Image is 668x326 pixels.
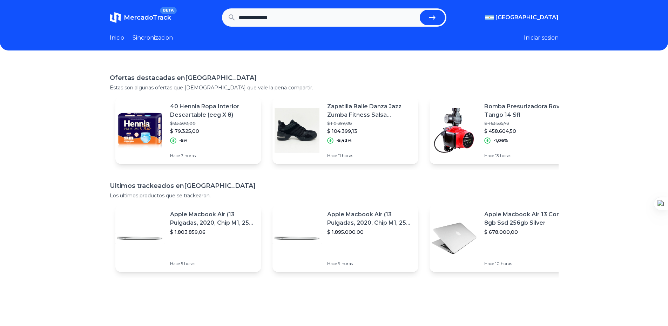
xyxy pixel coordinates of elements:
p: $ 79.325,00 [170,128,256,135]
p: $ 83.500,00 [170,121,256,126]
img: Featured image [115,106,164,155]
a: Featured imageApple Macbook Air (13 Pulgadas, 2020, Chip M1, 256 Gb De Ssd, 8 Gb De Ram) - Plata$... [272,205,418,272]
span: [GEOGRAPHIC_DATA] [495,13,559,22]
span: MercadoTrack [124,14,171,21]
a: Featured imageApple Macbook Air (13 Pulgadas, 2020, Chip M1, 256 Gb De Ssd, 8 Gb De Ram) - Plata$... [115,205,261,272]
p: 40 Hennia Ropa Interior Descartable (eeg X 8) [170,102,256,119]
p: Estas son algunas ofertas que [DEMOGRAPHIC_DATA] que vale la pena compartir. [110,84,559,91]
a: Featured image40 Hennia Ropa Interior Descartable (eeg X 8)$ 83.500,00$ 79.325,00-5%Hace 7 horas [115,97,261,164]
p: -5,43% [336,138,352,143]
a: Featured imageZapatilla Baile Danza Jazz Zumba Fitness Salsa C/cámara Aire$ 110.399,08$ 104.399,1... [272,97,418,164]
p: Apple Macbook Air (13 Pulgadas, 2020, Chip M1, 256 Gb De Ssd, 8 Gb De Ram) - Plata [327,210,413,227]
a: Sincronizacion [133,34,173,42]
img: Featured image [272,106,322,155]
h1: Ultimos trackeados en [GEOGRAPHIC_DATA] [110,181,559,191]
p: Hace 11 horas [327,153,413,158]
p: -5% [179,138,188,143]
p: Hace 7 horas [170,153,256,158]
p: Hace 5 horas [170,261,256,266]
p: $ 1.895.000,00 [327,229,413,236]
a: Featured imageBomba Presurizadora Rowa Tango 14 Sfl$ 463.535,73$ 458.604,50-1,06%Hace 13 horas [430,97,575,164]
p: $ 463.535,73 [484,121,570,126]
p: Hace 13 horas [484,153,570,158]
button: Iniciar sesion [524,34,559,42]
p: Bomba Presurizadora Rowa Tango 14 Sfl [484,102,570,119]
p: $ 110.399,08 [327,121,413,126]
a: Inicio [110,34,124,42]
p: Apple Macbook Air 13 Core I5 8gb Ssd 256gb Silver [484,210,570,227]
img: Argentina [485,15,494,20]
img: Featured image [430,214,479,263]
img: Featured image [272,214,322,263]
p: $ 678.000,00 [484,229,570,236]
a: MercadoTrackBETA [110,12,171,23]
h1: Ofertas destacadas en [GEOGRAPHIC_DATA] [110,73,559,83]
p: Apple Macbook Air (13 Pulgadas, 2020, Chip M1, 256 Gb De Ssd, 8 Gb De Ram) - Plata [170,210,256,227]
p: Zapatilla Baile Danza Jazz Zumba Fitness Salsa C/cámara Aire [327,102,413,119]
p: Los ultimos productos que se trackearon. [110,192,559,199]
img: MercadoTrack [110,12,121,23]
p: $ 1.803.859,06 [170,229,256,236]
a: Featured imageApple Macbook Air 13 Core I5 8gb Ssd 256gb Silver$ 678.000,00Hace 10 horas [430,205,575,272]
span: BETA [160,7,176,14]
p: Hace 9 horas [327,261,413,266]
p: -1,06% [493,138,508,143]
p: $ 458.604,50 [484,128,570,135]
p: Hace 10 horas [484,261,570,266]
p: $ 104.399,13 [327,128,413,135]
img: Featured image [430,106,479,155]
img: Featured image [115,214,164,263]
button: [GEOGRAPHIC_DATA] [485,13,559,22]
